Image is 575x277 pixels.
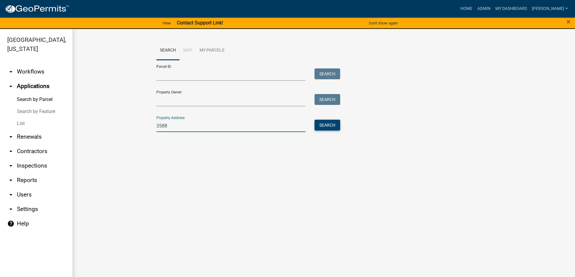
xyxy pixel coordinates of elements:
span: × [567,17,570,26]
i: arrow_drop_up [7,83,14,90]
i: help [7,220,14,227]
a: [PERSON_NAME] [529,3,570,14]
button: Close [567,18,570,25]
i: arrow_drop_down [7,177,14,184]
i: arrow_drop_down [7,162,14,169]
strong: Contact Support Link! [177,20,223,26]
button: Search [315,120,340,131]
i: arrow_drop_down [7,133,14,140]
a: My Parcels [196,41,228,60]
i: arrow_drop_down [7,68,14,75]
a: My Dashboard [493,3,529,14]
a: Home [458,3,475,14]
a: Admin [475,3,493,14]
button: Search [315,94,340,105]
i: arrow_drop_down [7,191,14,198]
a: Search [156,41,180,60]
i: arrow_drop_down [7,206,14,213]
i: arrow_drop_down [7,148,14,155]
button: Search [315,68,340,79]
a: View [160,18,173,28]
button: Don't show again [366,18,400,28]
